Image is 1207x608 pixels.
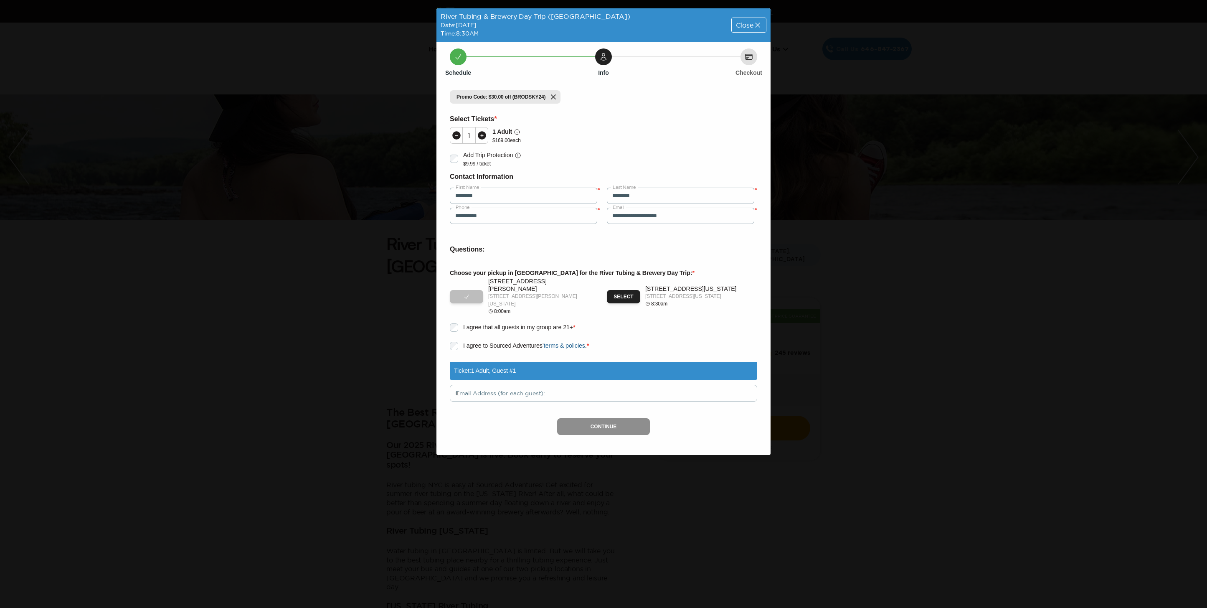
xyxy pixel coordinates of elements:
[736,22,753,28] span: Close
[651,300,667,308] p: 8:30am
[463,150,513,160] p: Add Trip Protection
[488,293,595,308] p: [STREET_ADDRESS][PERSON_NAME][US_STATE]
[450,171,757,182] h6: Contact Information
[645,285,736,293] p: [STREET_ADDRESS][US_STATE]
[735,69,762,77] h6: Checkout
[463,160,521,167] p: $9.99 / ticket
[450,114,757,125] h6: Select Tickets
[598,69,609,77] h6: Info
[494,308,510,315] p: 8:00am
[445,69,471,77] h6: Schedule
[463,132,475,139] div: 1
[441,30,479,37] span: Time: 8:30AM
[544,342,585,349] a: terms & policies
[463,324,573,331] span: I agree that all guests in my group are 21+
[441,22,476,28] span: Date: [DATE]
[463,342,587,349] span: I agree to Sourced Adventures’ .
[488,278,595,293] p: [STREET_ADDRESS][PERSON_NAME]
[450,268,757,278] p: Choose your pickup in [GEOGRAPHIC_DATA] for the River Tubing & Brewery Day Trip:
[450,244,757,255] h6: Questions:
[645,293,736,300] p: [STREET_ADDRESS][US_STATE]
[441,13,630,20] span: River Tubing & Brewery Day Trip ([GEOGRAPHIC_DATA])
[607,290,640,303] button: Select
[492,137,521,144] p: $ 169.00 each
[492,127,512,137] p: 1 Adult
[454,366,516,376] p: Ticket: 1 Adult , Guest # 1
[456,94,545,100] span: Promo Code: $30.00 off (BRODSKY24)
